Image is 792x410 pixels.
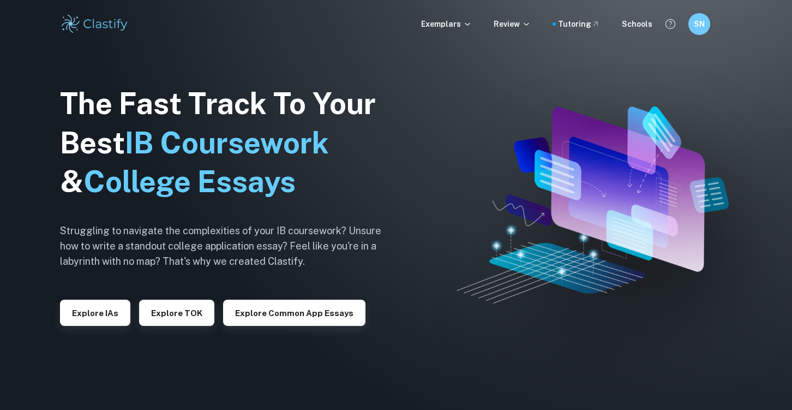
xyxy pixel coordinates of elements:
[60,223,398,269] h6: Struggling to navigate the complexities of your IB coursework? Unsure how to write a standout col...
[60,84,398,202] h1: The Fast Track To Your Best &
[60,13,129,35] img: Clastify logo
[494,18,531,30] p: Review
[139,300,214,326] button: Explore TOK
[139,307,214,318] a: Explore TOK
[688,13,710,35] button: SN
[125,126,329,160] span: IB Coursework
[421,18,472,30] p: Exemplars
[693,18,706,30] h6: SN
[60,307,130,318] a: Explore IAs
[223,300,365,326] button: Explore Common App essays
[223,307,365,318] a: Explore Common App essays
[60,300,130,326] button: Explore IAs
[661,15,680,33] button: Help and Feedback
[457,106,729,303] img: Clastify hero
[558,18,600,30] a: Tutoring
[622,18,652,30] a: Schools
[83,164,296,199] span: College Essays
